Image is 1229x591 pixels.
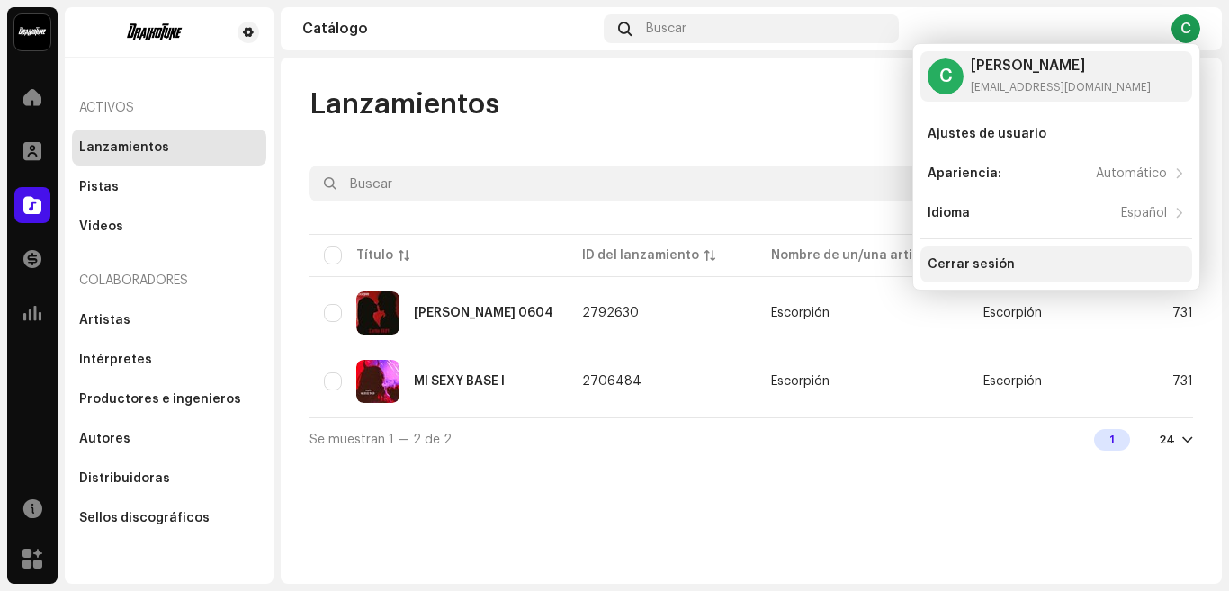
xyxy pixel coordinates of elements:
[72,169,266,205] re-m-nav-item: Pistas
[771,307,830,319] div: Escorpión
[72,302,266,338] re-m-nav-item: Artistas
[1094,429,1130,451] div: 1
[983,307,1042,319] span: Escorpión
[79,392,241,407] div: Productores e ingenieros
[72,461,266,497] re-m-nav-item: Distribuidoras
[72,130,266,166] re-m-nav-item: Lanzamientos
[309,86,499,122] span: Lanzamientos
[79,471,170,486] div: Distribuidoras
[356,291,399,335] img: 5b593116-0c97-4f73-be3f-211de569a1b7
[414,307,553,319] div: Cariño 0604
[582,375,641,388] span: 2706484
[646,22,686,36] span: Buscar
[72,342,266,378] re-m-nav-item: Intérpretes
[920,156,1192,192] re-m-nav-item: Apariencia:
[302,22,597,36] div: Catálogo
[971,80,1151,94] div: [EMAIL_ADDRESS][DOMAIN_NAME]
[72,86,266,130] re-a-nav-header: Activos
[14,14,50,50] img: 10370c6a-d0e2-4592-b8a2-38f444b0ca44
[356,246,393,264] div: Título
[920,116,1192,152] re-m-nav-item: Ajustes de usuario
[72,209,266,245] re-m-nav-item: Videos
[971,58,1151,73] div: [PERSON_NAME]
[920,195,1192,231] re-m-nav-item: Idioma
[356,360,399,403] img: 50c0bf63-54d3-4c15-ab4f-9cdec0955409
[72,421,266,457] re-m-nav-item: Autores
[582,246,699,264] div: ID del lanzamiento
[79,313,130,327] div: Artistas
[983,375,1042,388] span: Escorpión
[72,259,266,302] re-a-nav-header: Colaboradores
[928,206,970,220] div: Idioma
[1121,206,1167,220] div: Español
[1096,166,1167,181] div: Automático
[414,375,505,388] div: MI SEXY BASE I
[928,127,1046,141] div: Ajustes de usuario
[928,166,1001,181] div: Apariencia:
[79,140,169,155] div: Lanzamientos
[79,22,230,43] img: fa294d24-6112-42a8-9831-6e0cd3b5fa40
[79,511,210,525] div: Sellos discográficos
[928,257,1015,272] div: Cerrar sesión
[79,180,119,194] div: Pistas
[1171,14,1200,43] div: C
[309,166,1006,201] input: Buscar
[79,219,123,234] div: Videos
[928,58,964,94] div: C
[79,432,130,446] div: Autores
[72,381,266,417] re-m-nav-item: Productores e ingenieros
[771,246,938,264] div: Nombre de un/una artista*
[309,434,452,446] span: Se muestran 1 — 2 de 2
[79,353,152,367] div: Intérpretes
[1159,433,1175,447] div: 24
[771,375,955,388] span: Escorpión
[582,307,639,319] span: 2792630
[771,375,830,388] div: Escorpión
[920,246,1192,282] re-m-nav-item: Cerrar sesión
[72,500,266,536] re-m-nav-item: Sellos discográficos
[771,307,955,319] span: Escorpión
